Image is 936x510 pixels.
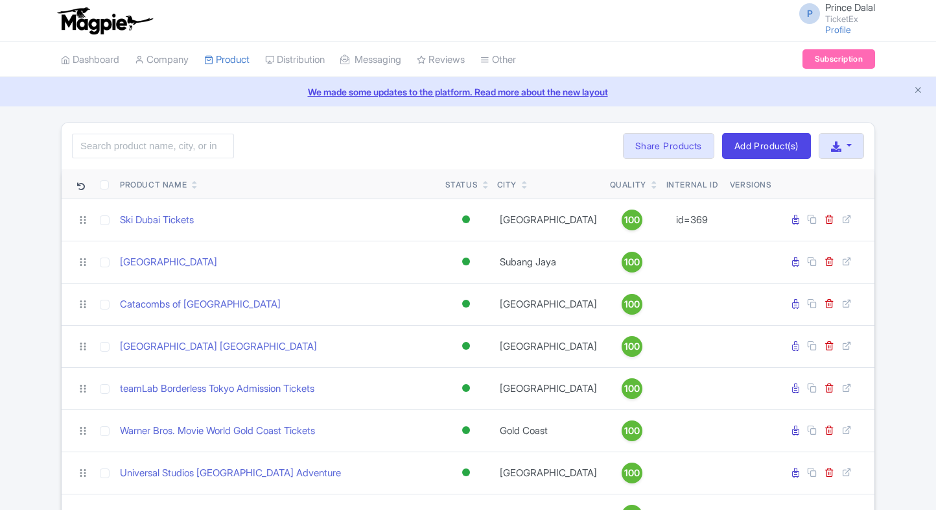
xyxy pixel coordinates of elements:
[791,3,875,23] a: P Prince Dalal TicketEx
[623,133,714,159] a: Share Products
[460,337,473,356] div: Active
[825,15,875,23] small: TicketEx
[802,49,875,69] a: Subscription
[120,213,194,228] a: Ski Dubai Tickets
[54,6,155,35] img: logo-ab69f6fb50320c5b225c76a69d11143b.png
[492,452,605,494] td: [GEOGRAPHIC_DATA]
[120,179,187,191] div: Product Name
[460,252,473,271] div: Active
[120,382,314,396] a: teamLab Borderless Tokyo Admission Tickets
[825,1,875,14] span: Prince Dalal
[610,210,654,230] a: 100
[460,421,473,440] div: Active
[624,297,640,311] span: 100
[610,420,654,441] a: 100
[610,294,654,315] a: 100
[135,42,189,78] a: Company
[610,252,654,273] a: 100
[492,409,605,452] td: Gold Coast
[265,42,325,78] a: Distribution
[120,297,281,312] a: Catacombs of [GEOGRAPHIC_DATA]
[624,213,640,227] span: 100
[624,339,640,354] span: 100
[492,241,605,283] td: Subang Jaya
[8,85,928,99] a: We made some updates to the platform. Read more about the new layout
[610,179,646,191] div: Quality
[624,255,640,269] span: 100
[340,42,401,78] a: Messaging
[120,466,341,481] a: Universal Studios [GEOGRAPHIC_DATA] Adventure
[624,382,640,396] span: 100
[445,179,478,191] div: Status
[204,42,250,78] a: Product
[610,336,654,357] a: 100
[460,210,473,229] div: Active
[460,295,473,313] div: Active
[120,339,317,354] a: [GEOGRAPHIC_DATA] [GEOGRAPHIC_DATA]
[610,463,654,483] a: 100
[799,3,820,24] span: P
[722,133,811,159] a: Add Product(s)
[913,84,923,99] button: Close announcement
[659,199,725,241] td: id=369
[460,379,473,398] div: Active
[480,42,516,78] a: Other
[492,325,605,367] td: [GEOGRAPHIC_DATA]
[492,199,605,241] td: [GEOGRAPHIC_DATA]
[610,378,654,399] a: 100
[492,367,605,409] td: [GEOGRAPHIC_DATA]
[825,24,851,35] a: Profile
[120,255,217,270] a: [GEOGRAPHIC_DATA]
[624,466,640,480] span: 100
[624,424,640,438] span: 100
[497,179,517,191] div: City
[417,42,465,78] a: Reviews
[120,424,315,439] a: Warner Bros. Movie World Gold Coast Tickets
[61,42,119,78] a: Dashboard
[72,134,234,158] input: Search product name, city, or interal id
[659,169,725,199] th: Internal ID
[492,283,605,325] td: [GEOGRAPHIC_DATA]
[460,463,473,482] div: Active
[725,169,777,199] th: Versions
